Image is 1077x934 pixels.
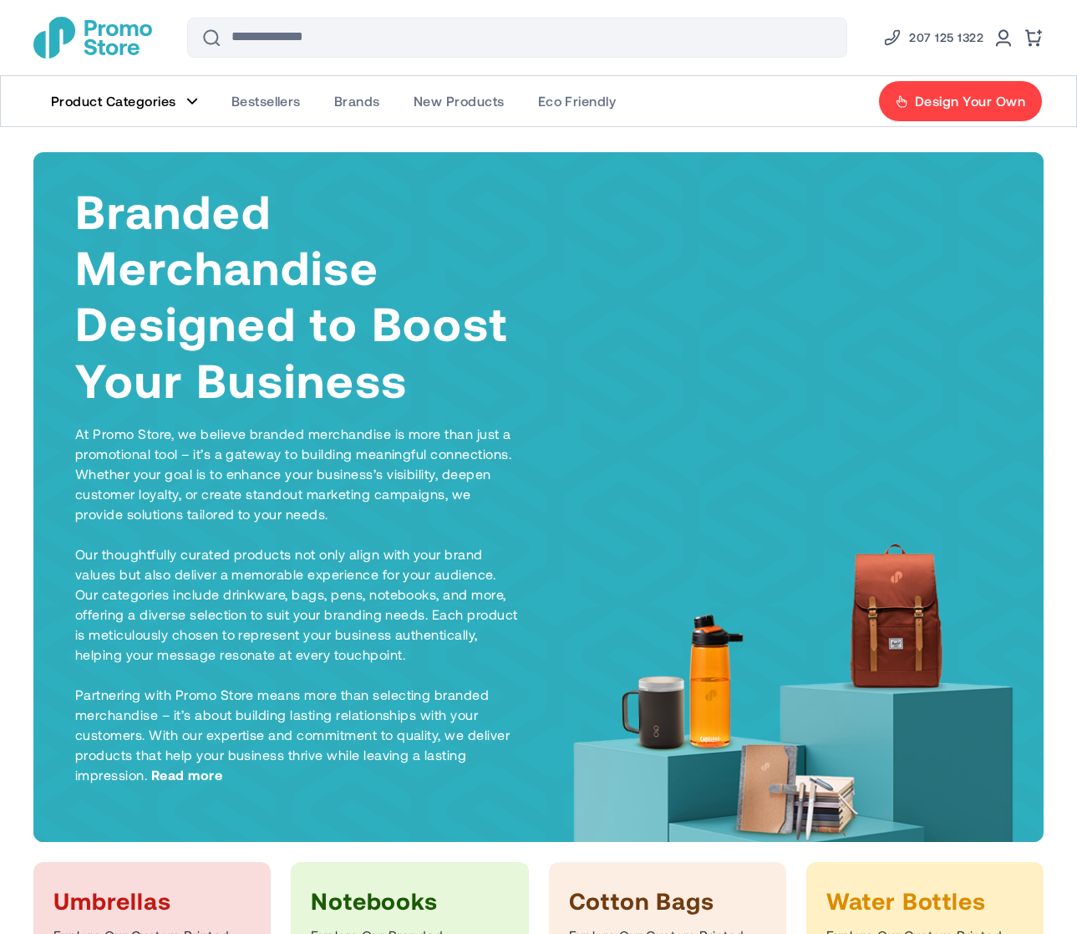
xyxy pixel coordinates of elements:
[151,765,222,785] span: Read more
[878,80,1043,122] a: Design Your Own
[311,886,508,916] h3: Notebooks
[51,93,176,110] span: Product Categories
[569,886,766,916] h3: Cotton Bags
[75,426,518,783] span: At Promo Store, we believe branded merchandise is more than just a promotional tool – it’s a gate...
[215,76,318,126] a: Bestsellers
[318,76,397,126] a: Brands
[882,28,983,48] a: Phone
[521,76,633,126] a: Eco Friendly
[33,17,152,59] a: store logo
[915,93,1025,110] span: Design Your Own
[75,182,585,407] h1: Branded Merchandise Designed to Boost Your Business
[231,93,301,110] span: Bestsellers
[53,886,251,916] h3: Umbrellas
[414,93,505,110] span: New Products
[191,18,231,58] button: Search
[34,76,215,126] a: Product Categories
[826,886,1024,916] h3: Water Bottles
[397,76,521,126] a: New Products
[909,28,983,48] span: 207 125 1322
[538,93,617,110] span: Eco Friendly
[33,17,152,59] img: Promotional Merchandise
[562,537,1030,875] img: Products
[334,93,380,110] span: Brands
